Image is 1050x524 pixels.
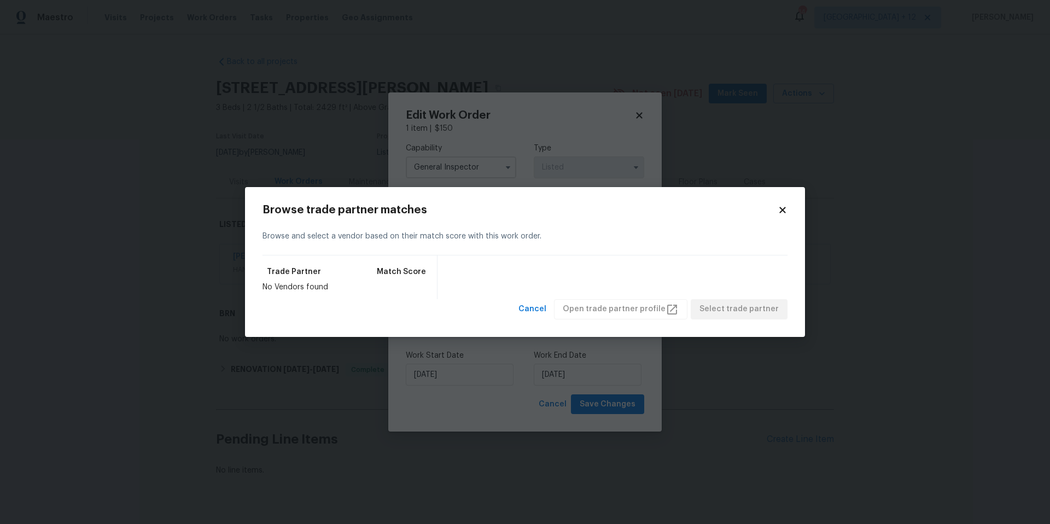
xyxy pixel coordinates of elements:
[267,266,321,277] span: Trade Partner
[262,218,787,255] div: Browse and select a vendor based on their match score with this work order.
[377,266,426,277] span: Match Score
[514,299,551,319] button: Cancel
[262,282,430,293] div: No Vendors found
[262,205,778,216] h2: Browse trade partner matches
[518,302,546,316] span: Cancel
